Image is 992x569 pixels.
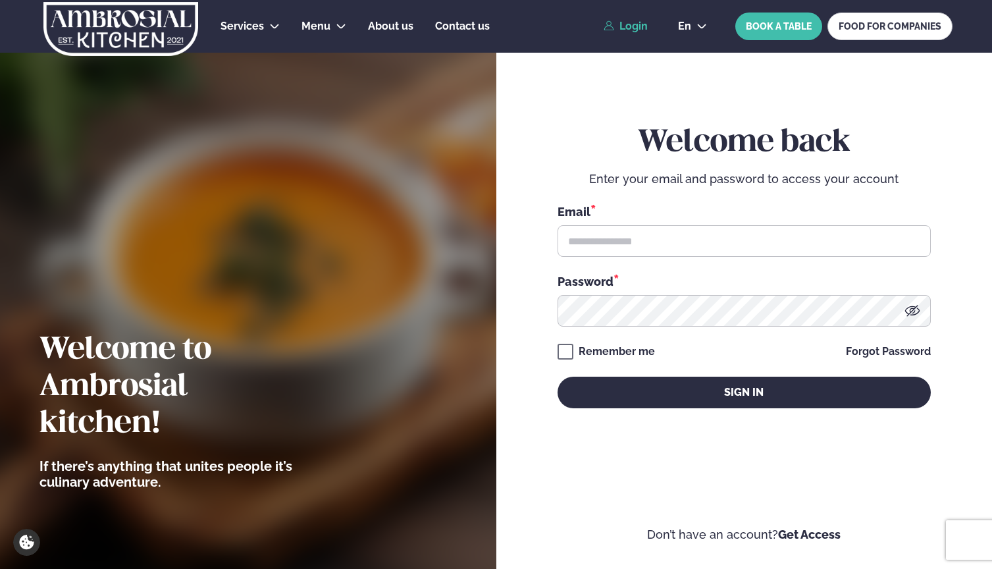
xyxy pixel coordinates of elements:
[558,377,931,408] button: Sign in
[735,13,822,40] button: BOOK A TABLE
[221,18,264,34] a: Services
[558,203,931,220] div: Email
[39,332,313,443] h2: Welcome to Ambrosial kitchen!
[221,20,264,32] span: Services
[778,528,841,541] a: Get Access
[39,458,313,490] p: If there’s anything that unites people it’s culinary adventure.
[827,13,953,40] a: FOOD FOR COMPANIES
[678,21,691,32] span: en
[846,346,931,357] a: Forgot Password
[558,124,931,161] h2: Welcome back
[435,18,490,34] a: Contact us
[368,20,413,32] span: About us
[301,20,330,32] span: Menu
[42,2,199,56] img: logo
[558,273,931,290] div: Password
[13,529,40,556] a: Cookie settings
[558,171,931,187] p: Enter your email and password to access your account
[536,527,953,543] p: Don’t have an account?
[301,18,330,34] a: Menu
[667,21,718,32] button: en
[368,18,413,34] a: About us
[435,20,490,32] span: Contact us
[604,20,648,32] a: Login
